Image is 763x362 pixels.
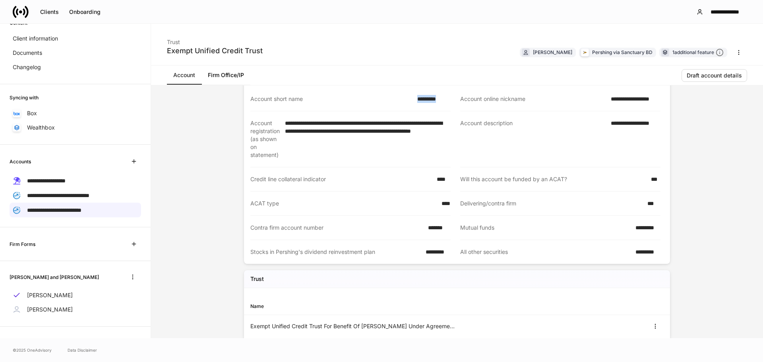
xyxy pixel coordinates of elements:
h6: Firm Forms [10,240,35,248]
a: Changelog [10,60,141,74]
p: Changelog [13,63,41,71]
span: © 2025 OneAdvisory [13,347,52,353]
div: Draft account details [687,73,742,78]
h5: Trust [250,275,264,283]
div: Delivering/contra firm [460,199,643,207]
p: Documents [13,49,42,57]
p: Client information [13,35,58,43]
p: Box [27,109,37,117]
div: Stocks in Pershing's dividend reinvestment plan [250,248,421,256]
div: Trust [167,33,263,46]
div: Will this account be funded by an ACAT? [460,175,646,183]
p: [PERSON_NAME] [27,306,73,314]
h6: [PERSON_NAME] and [PERSON_NAME] [10,273,99,281]
a: [PERSON_NAME] [10,288,141,302]
div: [PERSON_NAME] [533,48,572,56]
a: Account [167,66,201,85]
h6: Syncing with [10,94,39,101]
h6: Accounts [10,158,31,165]
p: [PERSON_NAME] [27,291,73,299]
a: [PERSON_NAME] [10,302,141,317]
div: Name [250,302,457,310]
a: Data Disclaimer [68,347,97,353]
a: Firm Office/IP [201,66,250,85]
a: Wealthbox [10,120,141,135]
div: All other securities [460,248,631,256]
div: Exempt Unified Credit Trust For Benefit Of [PERSON_NAME] Under Agreement Dated [DATE] [250,322,457,330]
div: 1 additional feature [672,48,724,57]
button: Onboarding [64,6,106,18]
button: Clients [35,6,64,18]
div: Onboarding [69,9,101,15]
div: Account registration (as shown on statement) [250,119,280,159]
div: Clients [40,9,59,15]
div: Mutual funds [460,224,631,232]
img: oYqM9ojoZLfzCHUefNbBcWHcyDPbQKagtYciMC8pFl3iZXy3dU33Uwy+706y+0q2uJ1ghNQf2OIHrSh50tUd9HaB5oMc62p0G... [14,112,20,115]
div: Exempt Unified Credit Trust [167,46,263,56]
div: Account description [460,119,606,159]
div: ACAT type [250,199,437,207]
div: Pershing via Sanctuary BD [592,48,653,56]
div: Account short name [250,95,412,103]
button: Draft account details [682,69,747,82]
div: Account online nickname [460,95,606,103]
div: Contra firm account number [250,224,423,232]
a: Box [10,106,141,120]
a: Client information [10,31,141,46]
a: Documents [10,46,141,60]
p: Wealthbox [27,124,55,132]
div: Credit line collateral indicator [250,175,432,183]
